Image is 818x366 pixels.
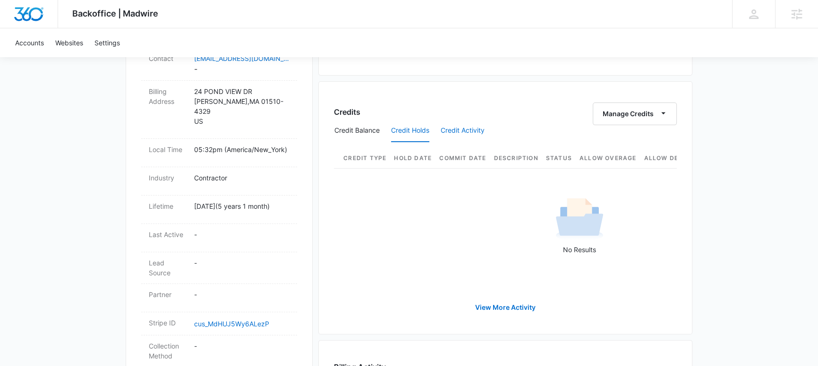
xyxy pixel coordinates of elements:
[149,201,187,211] dt: Lifetime
[72,9,158,18] span: Backoffice | Madwire
[141,284,297,312] div: Partner-
[149,289,187,299] dt: Partner
[141,196,297,224] div: Lifetime[DATE](5 years 1 month)
[149,318,187,328] dt: Stripe ID
[441,119,485,142] button: Credit Activity
[89,28,126,57] a: Settings
[194,320,269,328] a: cus_MdHUJ5Wy6ALezP
[394,154,432,162] span: Hold Date
[494,154,538,162] span: Description
[149,173,187,183] dt: Industry
[194,230,290,239] p: -
[466,296,545,319] a: View More Activity
[194,53,290,63] a: [EMAIL_ADDRESS][DOMAIN_NAME]
[149,258,187,278] dt: Lead Source
[141,252,297,284] div: Lead Source-
[194,145,290,154] p: 05:32pm ( America/New_York )
[9,28,50,57] a: Accounts
[556,195,603,242] img: No Results
[194,341,290,351] p: -
[149,341,187,361] dt: Collection Method
[194,86,290,126] p: 24 POND VIEW DR [PERSON_NAME] , MA 01510-4329 US
[141,312,297,335] div: Stripe IDcus_MdHUJ5Wy6ALezP
[334,119,380,142] button: Credit Balance
[141,224,297,252] div: Last Active-
[141,139,297,167] div: Local Time05:32pm (America/New_York)
[149,145,187,154] dt: Local Time
[644,154,695,162] span: Allow Deficit
[334,106,360,118] h3: Credits
[50,28,89,57] a: Websites
[194,289,290,299] p: -
[141,81,297,139] div: Billing Address24 POND VIEW DR[PERSON_NAME],MA 01510-4329US
[194,173,290,183] p: Contractor
[579,154,637,162] span: Allow Overage
[149,86,187,106] dt: Billing Address
[141,167,297,196] div: IndustryContractor
[194,201,290,211] p: [DATE] ( 5 years 1 month )
[593,102,677,125] button: Manage Credits
[194,43,290,75] dd: -
[194,258,290,268] p: -
[546,154,572,162] span: Status
[141,38,297,81] div: Billing Contact[PERSON_NAME][EMAIL_ADDRESS][DOMAIN_NAME]-
[439,154,486,162] span: Commit Date
[149,230,187,239] dt: Last Active
[391,119,429,142] button: Credit Holds
[343,154,386,162] span: Credit Type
